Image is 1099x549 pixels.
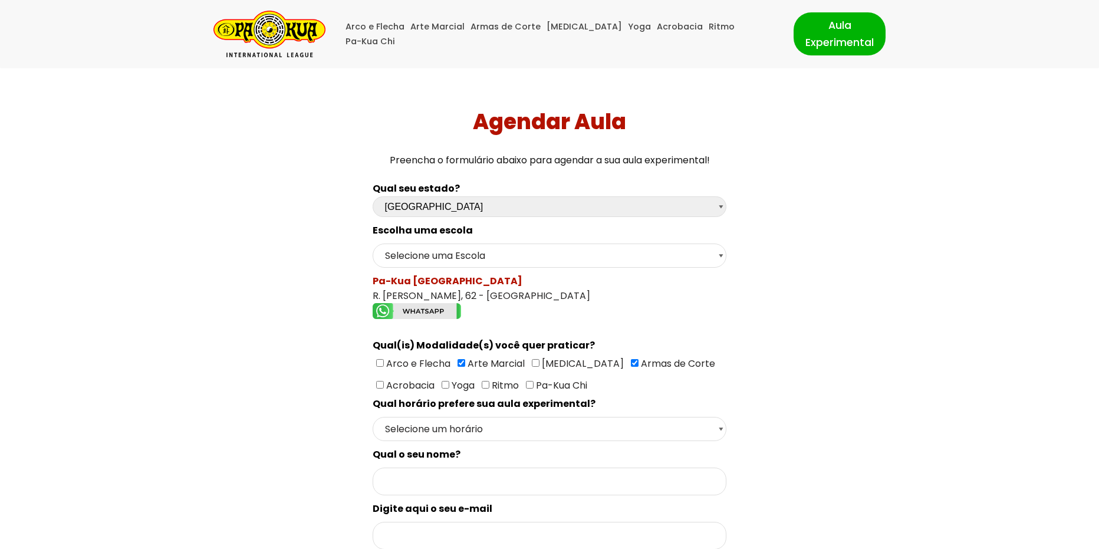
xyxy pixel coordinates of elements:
input: Ritmo [482,381,489,389]
span: Ritmo [489,379,519,392]
span: [MEDICAL_DATA] [539,357,624,370]
input: Acrobacia [376,381,384,389]
spam: Digite aqui o seu e-mail [373,502,492,515]
a: Arte Marcial [410,19,465,34]
a: Yoga [628,19,651,34]
input: Arte Marcial [458,359,465,367]
span: Arte Marcial [465,357,525,370]
img: whatsapp [373,303,461,319]
a: Pa-Kua Brasil Uma Escola de conhecimentos orientais para toda a família. Foco, habilidade concent... [213,11,325,57]
h1: Agendar Aula [5,109,1095,134]
input: Yoga [442,381,449,389]
a: Ritmo [709,19,735,34]
span: Acrobacia [384,379,435,392]
b: Qual seu estado? [373,182,460,195]
a: Acrobacia [657,19,703,34]
a: Arco e Flecha [346,19,404,34]
input: [MEDICAL_DATA] [532,359,539,367]
span: Armas de Corte [639,357,715,370]
a: [MEDICAL_DATA] [547,19,622,34]
span: Arco e Flecha [384,357,450,370]
input: Armas de Corte [631,359,639,367]
input: Pa-Kua Chi [526,381,534,389]
span: Yoga [449,379,475,392]
div: R. [PERSON_NAME], 62 - [GEOGRAPHIC_DATA] [373,274,727,323]
p: Preencha o formulário abaixo para agendar a sua aula experimental! [5,152,1095,168]
div: Menu primário [343,19,776,49]
span: Pa-Kua Chi [534,379,587,392]
a: Armas de Corte [470,19,541,34]
a: Pa-Kua Chi [346,34,395,49]
input: Arco e Flecha [376,359,384,367]
spam: Escolha uma escola [373,223,473,237]
spam: Qual(is) Modalidade(s) você quer praticar? [373,338,595,352]
spam: Qual o seu nome? [373,448,460,461]
a: Aula Experimental [794,12,886,55]
spam: Pa-Kua [GEOGRAPHIC_DATA] [373,274,522,288]
spam: Qual horário prefere sua aula experimental? [373,397,595,410]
